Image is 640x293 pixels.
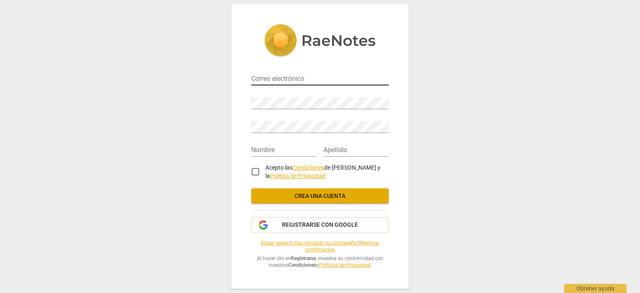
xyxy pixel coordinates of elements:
[264,24,376,58] img: 5ac2273c67554f335776073100b6d88f.svg
[292,164,324,171] a: Condiciones
[291,255,316,261] b: Registrarse
[292,240,359,246] a: ¿Has olvidado tu contraseña?
[258,192,382,200] span: Crea una cuenta
[305,240,380,253] a: Reenviar confirmación
[251,255,389,269] span: Al hacer clic en , muestra su conformidad con nuestros y .
[251,188,389,203] button: Crea una cuenta
[282,221,358,229] span: Registrarse con Google
[251,217,389,233] button: Registrarse con Google
[251,240,389,253] span: | |
[265,164,380,180] span: Acepto las de [PERSON_NAME] y la
[319,262,370,268] a: Políticas de Privacidad
[564,284,627,293] div: Obtener ayuda
[270,173,325,179] a: Política de Privacidad
[261,240,290,246] a: Iniciar sesión
[288,262,316,268] b: Condiciones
